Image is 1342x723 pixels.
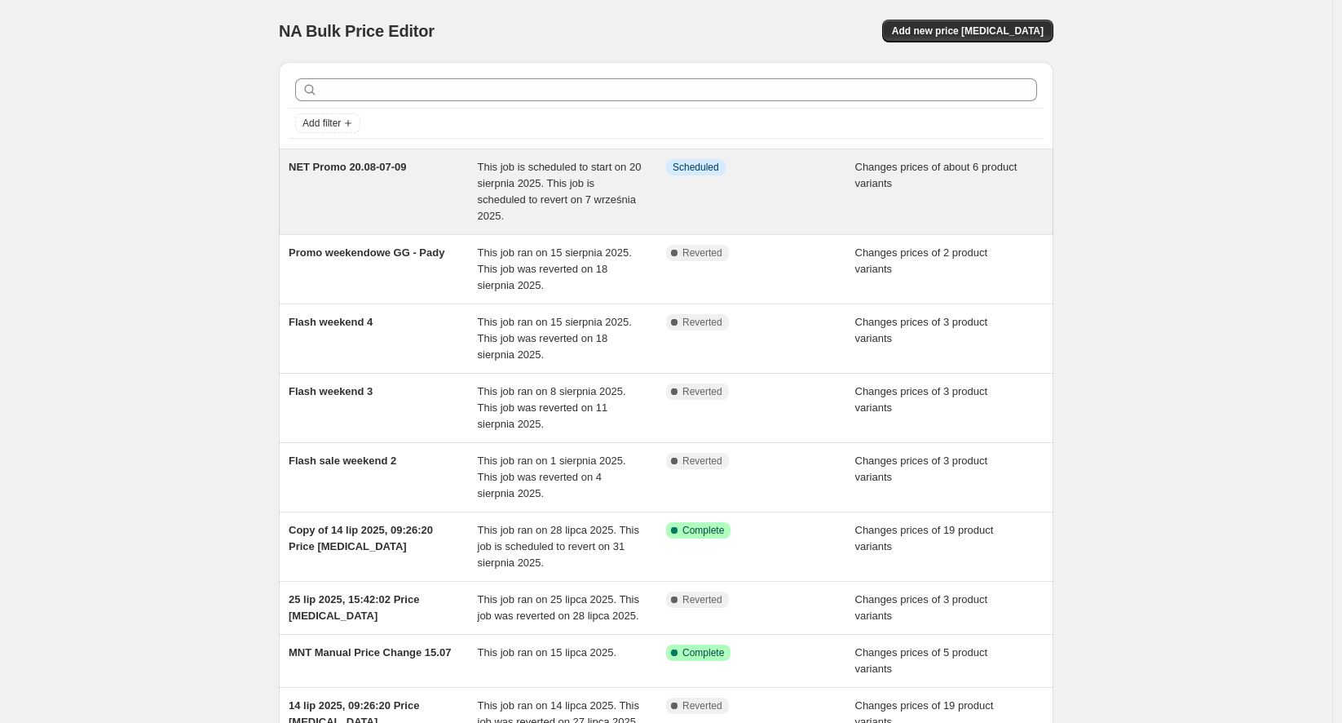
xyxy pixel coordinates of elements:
span: This job is scheduled to start on 20 sierpnia 2025. This job is scheduled to revert on 7 września... [478,161,642,222]
button: Add new price [MEDICAL_DATA] [882,20,1053,42]
span: Changes prices of about 6 product variants [855,161,1018,189]
span: Reverted [682,246,722,259]
span: Reverted [682,699,722,712]
span: Reverted [682,385,722,398]
span: Add filter [302,117,341,130]
span: Reverted [682,316,722,329]
span: Complete [682,524,724,537]
span: Add new price [MEDICAL_DATA] [892,24,1044,38]
span: Changes prices of 3 product variants [855,316,988,344]
span: NA Bulk Price Editor [279,22,435,40]
span: Copy of 14 lip 2025, 09:26:20 Price [MEDICAL_DATA] [289,524,433,552]
span: This job ran on 15 sierpnia 2025. This job was reverted on 18 sierpnia 2025. [478,246,632,291]
span: Reverted [682,593,722,606]
span: Scheduled [673,161,719,174]
span: Changes prices of 2 product variants [855,246,988,275]
span: MNT Manual Price Change 15.07 [289,646,451,659]
span: Complete [682,646,724,659]
span: Reverted [682,455,722,468]
span: Changes prices of 3 product variants [855,455,988,483]
span: Promo weekendowe GG - Pady [289,246,444,259]
span: Flash sale weekend 2 [289,455,396,467]
span: Changes prices of 19 product variants [855,524,994,552]
span: This job ran on 8 sierpnia 2025. This job was reverted on 11 sierpnia 2025. [478,385,626,430]
span: This job ran on 25 lipca 2025. This job was reverted on 28 lipca 2025. [478,593,640,622]
span: Changes prices of 3 product variants [855,593,988,622]
span: Changes prices of 5 product variants [855,646,988,675]
span: 25 lip 2025, 15:42:02 Price [MEDICAL_DATA] [289,593,419,622]
span: This job ran on 15 lipca 2025. [478,646,617,659]
span: Flash weekend 4 [289,316,373,328]
span: This job ran on 1 sierpnia 2025. This job was reverted on 4 sierpnia 2025. [478,455,626,499]
span: This job ran on 28 lipca 2025. This job is scheduled to revert on 31 sierpnia 2025. [478,524,640,569]
span: Changes prices of 3 product variants [855,385,988,414]
span: NET Promo 20.08-07-09 [289,161,407,173]
span: Flash weekend 3 [289,385,373,397]
span: This job ran on 15 sierpnia 2025. This job was reverted on 18 sierpnia 2025. [478,316,632,361]
button: Add filter [295,113,360,133]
